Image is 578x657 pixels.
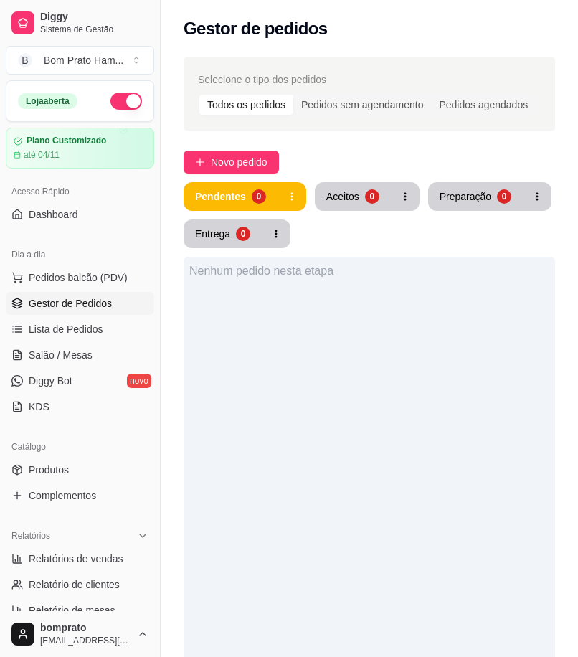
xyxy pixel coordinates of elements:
div: Loja aberta [18,93,77,109]
a: DiggySistema de Gestão [6,6,154,40]
div: Aceitos [326,189,359,204]
span: Produtos [29,463,69,477]
span: Relatórios [11,530,50,542]
a: Relatório de mesas [6,599,154,622]
a: Plano Customizadoaté 04/11 [6,128,154,169]
span: Gestor de Pedidos [29,296,112,311]
span: B [18,53,32,67]
div: 0 [497,189,511,204]
div: 0 [236,227,250,241]
a: Gestor de Pedidos [6,292,154,315]
button: Select a team [6,46,154,75]
span: bomprato [40,622,131,635]
div: Catálogo [6,435,154,458]
span: [EMAIL_ADDRESS][DOMAIN_NAME] [40,635,131,646]
div: Bom Prato Ham ... [44,53,123,67]
span: KDS [29,400,49,414]
div: 0 [252,189,266,204]
button: Preparação0 [428,182,523,211]
button: Pedidos balcão (PDV) [6,266,154,289]
span: Relatórios de vendas [29,552,123,566]
span: Lista de Pedidos [29,322,103,336]
span: Relatório de mesas [29,603,115,618]
span: plus [195,157,205,167]
div: 0 [365,189,379,204]
a: Produtos [6,458,154,481]
article: Plano Customizado [27,136,106,146]
div: Pendentes [195,189,246,204]
button: bomprato[EMAIL_ADDRESS][DOMAIN_NAME] [6,617,154,651]
a: KDS [6,395,154,418]
a: Salão / Mesas [6,344,154,367]
span: Complementos [29,488,96,503]
div: Entrega [195,227,230,241]
span: Pedidos balcão (PDV) [29,270,128,285]
span: Sistema de Gestão [40,24,148,35]
div: Nenhum pedido nesta etapa [189,263,549,280]
span: Diggy Bot [29,374,72,388]
div: Pedidos agendados [431,95,536,115]
a: Diggy Botnovo [6,369,154,392]
a: Relatórios de vendas [6,547,154,570]
a: Dashboard [6,203,154,226]
span: Salão / Mesas [29,348,93,362]
button: Alterar Status [110,93,142,110]
div: Preparação [440,189,491,204]
a: Relatório de clientes [6,573,154,596]
div: Todos os pedidos [199,95,293,115]
button: Entrega0 [184,219,262,248]
a: Lista de Pedidos [6,318,154,341]
span: Diggy [40,11,148,24]
article: até 04/11 [24,149,60,161]
div: Dia a dia [6,243,154,266]
span: Selecione o tipo dos pedidos [198,72,326,88]
span: Dashboard [29,207,78,222]
a: Complementos [6,484,154,507]
h2: Gestor de pedidos [184,17,328,40]
button: Aceitos0 [315,182,391,211]
span: Relatório de clientes [29,577,120,592]
button: Novo pedido [184,151,279,174]
span: Novo pedido [211,154,267,170]
div: Acesso Rápido [6,180,154,203]
button: Pendentes0 [184,182,278,211]
div: Pedidos sem agendamento [293,95,431,115]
